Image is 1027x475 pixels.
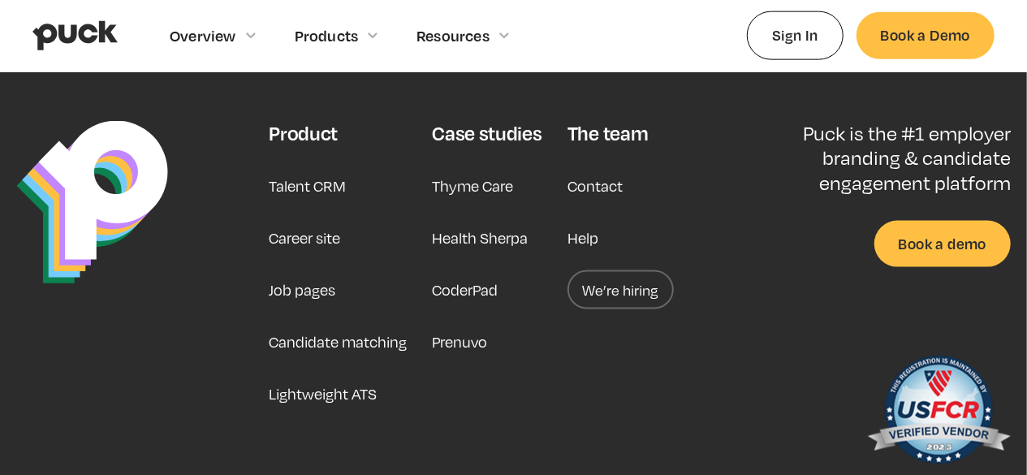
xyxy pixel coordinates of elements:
[857,12,995,58] a: Book a Demo
[170,27,236,45] div: Overview
[567,218,598,257] a: Help
[567,166,623,205] a: Contact
[416,27,490,45] div: Resources
[269,121,338,145] div: Product
[295,27,359,45] div: Products
[433,270,498,309] a: CoderPad
[433,166,514,205] a: Thyme Care
[874,221,1011,267] a: Book a demo
[269,374,377,413] a: Lightweight ATS
[269,322,407,361] a: Candidate matching
[433,121,542,145] div: Case studies
[567,270,674,309] a: We’re hiring
[269,270,335,309] a: Job pages
[747,11,844,59] a: Sign In
[567,121,648,145] div: The team
[16,121,168,284] img: Puck Logo
[433,218,529,257] a: Health Sherpa
[269,166,346,205] a: Talent CRM
[433,322,488,361] a: Prenuvo
[269,218,340,257] a: Career site
[775,121,1011,195] p: Puck is the #1 employer branding & candidate engagement platform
